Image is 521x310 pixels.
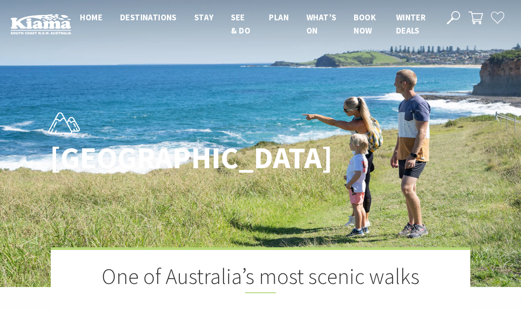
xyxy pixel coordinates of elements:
span: Destinations [120,12,177,23]
span: What’s On [306,12,336,36]
h2: One of Australia’s most scenic walks [95,263,426,293]
span: Stay [194,12,214,23]
span: Plan [269,12,289,23]
span: See & Do [231,12,250,36]
span: Book now [354,12,376,36]
h1: [GEOGRAPHIC_DATA] [50,141,299,174]
span: Winter Deals [396,12,426,36]
span: Home [80,12,102,23]
nav: Main Menu [71,11,437,38]
img: Kiama Logo [11,14,71,34]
